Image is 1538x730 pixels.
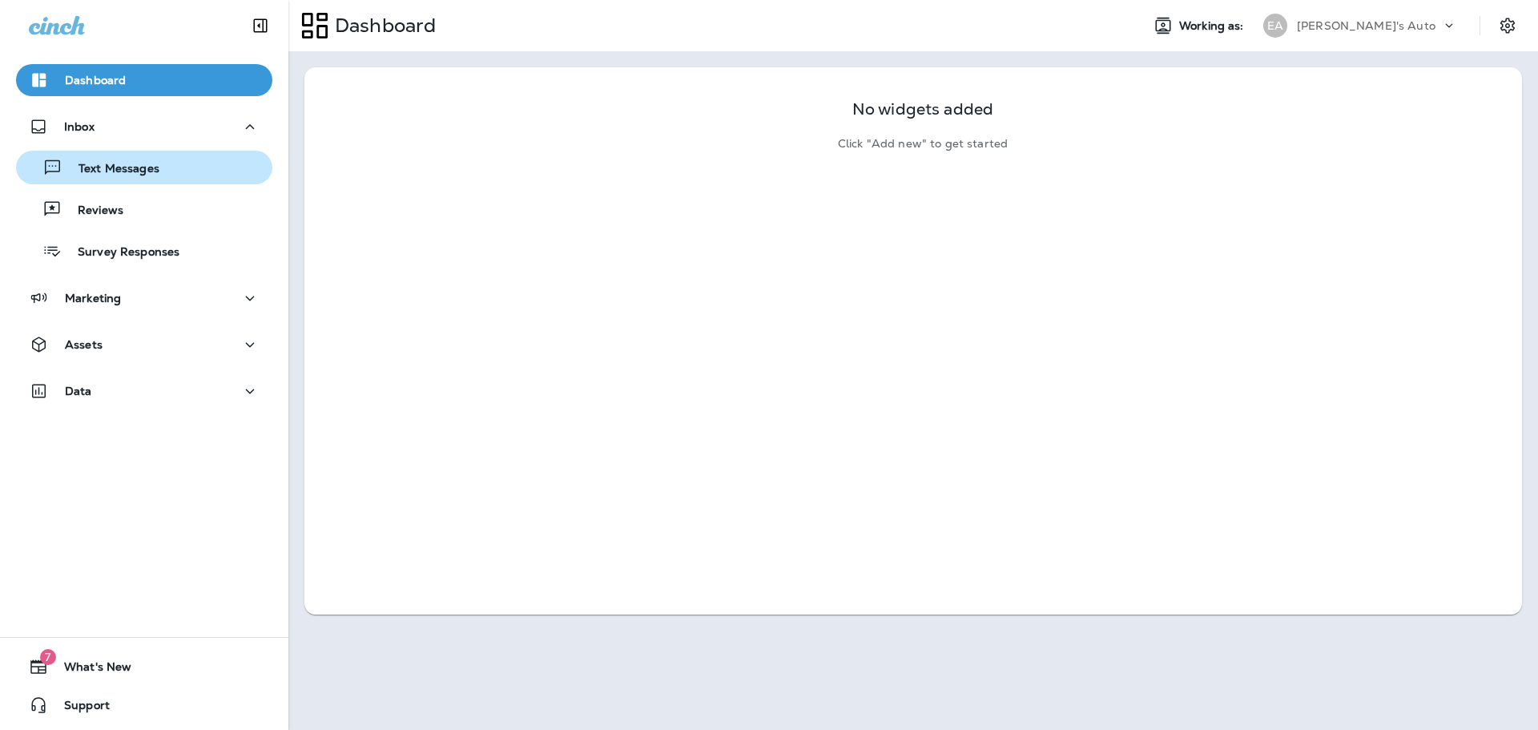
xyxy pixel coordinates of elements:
[16,111,272,143] button: Inbox
[1297,19,1435,32] p: [PERSON_NAME]'s Auto
[40,649,56,665] span: 7
[16,651,272,683] button: 7What's New
[65,385,92,397] p: Data
[16,689,272,721] button: Support
[838,137,1008,151] p: Click "Add new" to get started
[1263,14,1287,38] div: EA
[65,292,121,305] p: Marketing
[328,14,436,38] p: Dashboard
[62,204,123,219] p: Reviews
[48,660,131,680] span: What's New
[852,103,993,116] p: No widgets added
[62,162,159,177] p: Text Messages
[238,10,283,42] button: Collapse Sidebar
[65,338,103,351] p: Assets
[16,375,272,407] button: Data
[1179,19,1247,33] span: Working as:
[16,329,272,361] button: Assets
[16,282,272,314] button: Marketing
[1493,11,1522,40] button: Settings
[48,699,110,718] span: Support
[16,64,272,96] button: Dashboard
[64,120,95,133] p: Inbox
[16,234,272,268] button: Survey Responses
[62,245,179,260] p: Survey Responses
[16,151,272,184] button: Text Messages
[16,192,272,226] button: Reviews
[65,74,126,87] p: Dashboard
